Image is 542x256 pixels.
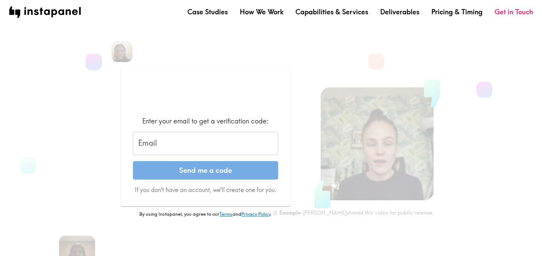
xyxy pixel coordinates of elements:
[187,7,228,17] a: Case Studies
[133,186,278,194] p: If you don't have an account, we'll create one for you.
[241,211,270,217] a: Privacy Policy
[279,209,300,216] b: Example
[133,116,278,126] div: Enter your email to get a verification code:
[111,41,132,62] img: Bill
[121,211,290,218] p: By using Instapanel, you agree to our and .
[295,7,368,17] a: Capabilities & Services
[431,7,483,17] a: Pricing & Timing
[327,177,344,194] button: Sound is off
[133,161,278,180] button: Send me a code
[495,7,533,17] a: Get in Touch
[273,209,434,216] div: - [PERSON_NAME] shared this video for public release.
[380,7,419,17] a: Deliverables
[240,7,283,17] a: How We Work
[9,6,81,18] img: instapanel
[219,211,233,217] a: Terms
